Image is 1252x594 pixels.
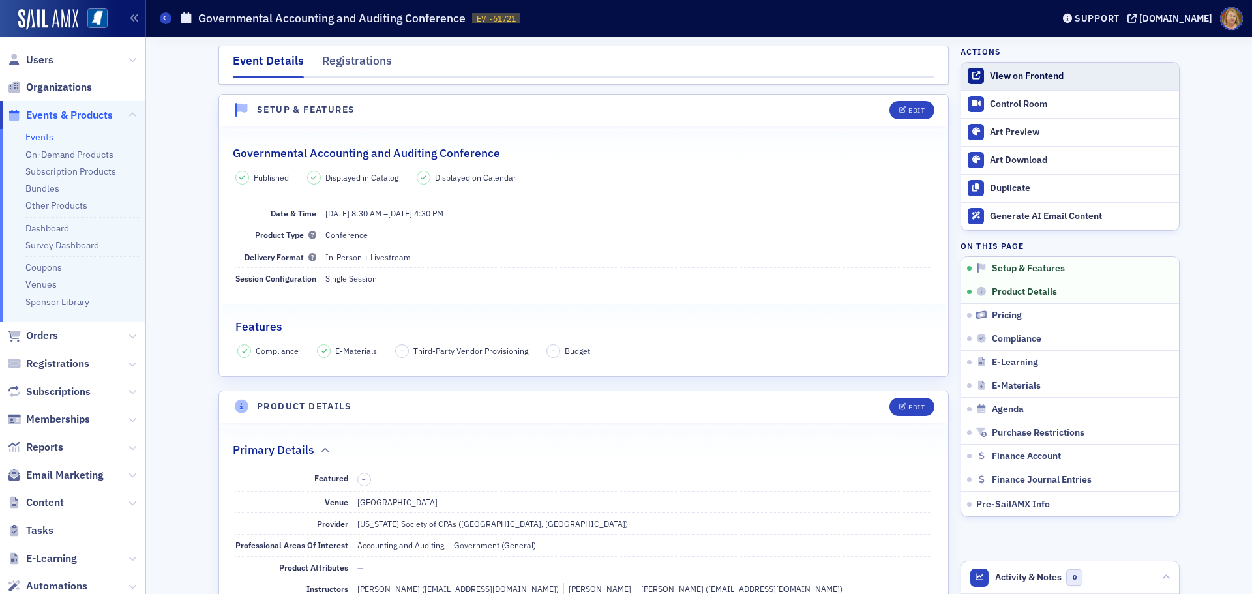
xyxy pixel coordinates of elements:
a: Bundles [25,183,59,194]
span: Email Marketing [26,468,104,483]
span: Organizations [26,80,92,95]
span: Provider [317,518,348,529]
a: Dashboard [25,222,69,234]
span: Compliance [992,333,1041,345]
div: Control Room [990,98,1172,110]
div: Generate AI Email Content [990,211,1172,222]
span: Professional Areas Of Interest [235,540,348,550]
span: – [362,475,366,484]
a: Venues [25,278,57,290]
a: Sponsor Library [25,296,89,308]
dd: – [325,203,932,224]
span: — [357,562,364,572]
span: [DATE] [388,208,412,218]
span: E-Materials [992,380,1041,392]
h4: Setup & Features [257,103,355,117]
span: Purchase Restrictions [992,427,1084,439]
span: Memberships [26,412,90,426]
div: [DOMAIN_NAME] [1139,12,1212,24]
a: Users [7,53,53,67]
h4: On this page [961,240,1180,252]
h2: Primary Details [233,441,314,458]
span: Profile [1220,7,1243,30]
a: Control Room [961,91,1179,118]
h4: Product Details [257,400,351,413]
button: [DOMAIN_NAME] [1127,14,1217,23]
div: Duplicate [990,183,1172,194]
h4: Actions [961,46,1001,57]
span: E-Learning [992,357,1038,368]
img: SailAMX [87,8,108,29]
a: Subscriptions [7,385,91,399]
span: Registrations [26,357,89,371]
span: Product Attributes [279,562,348,572]
span: Displayed in Catalog [325,171,398,183]
span: Pricing [992,310,1022,321]
a: Other Products [25,200,87,211]
button: Generate AI Email Content [961,202,1179,230]
span: Reports [26,440,63,454]
div: Accounting and Auditing [357,539,444,551]
a: On-Demand Products [25,149,113,160]
a: Automations [7,579,87,593]
a: E-Learning [7,552,77,566]
span: Automations [26,579,87,593]
span: Instructors [306,584,348,594]
h2: Governmental Accounting and Auditing Conference [233,145,500,162]
button: Duplicate [961,174,1179,202]
a: Content [7,496,64,510]
span: Compliance [256,345,299,357]
a: View on Frontend [961,63,1179,90]
a: Registrations [7,357,89,371]
span: Delivery Format [245,252,316,262]
span: Setup & Features [992,263,1065,275]
span: Finance Account [992,451,1061,462]
span: Session Configuration [235,273,316,284]
span: Venue [325,497,348,507]
a: Events & Products [7,108,113,123]
span: In-Person + Livestream [325,252,411,262]
span: Single Session [325,273,377,284]
span: [US_STATE] Society of CPAs ([GEOGRAPHIC_DATA], [GEOGRAPHIC_DATA]) [357,518,628,529]
span: EVT-61721 [477,13,516,24]
span: Conference [325,230,368,240]
span: [GEOGRAPHIC_DATA] [357,497,438,507]
span: [DATE] [325,208,350,218]
div: Edit [908,404,925,411]
a: Subscription Products [25,166,116,177]
span: – [552,346,556,355]
span: Events & Products [26,108,113,123]
span: Product Type [255,230,316,240]
span: Tasks [26,524,53,538]
span: Orders [26,329,58,343]
a: Memberships [7,412,90,426]
a: View Homepage [78,8,108,31]
div: Government (General) [449,539,536,551]
button: Edit [889,101,934,119]
span: 0 [1066,569,1082,586]
a: Art Download [961,146,1179,174]
span: E-Learning [26,552,77,566]
h1: Governmental Accounting and Auditing Conference [198,10,466,26]
a: Reports [7,440,63,454]
time: 4:30 PM [414,208,443,218]
a: Organizations [7,80,92,95]
img: SailAMX [18,9,78,30]
div: View on Frontend [990,70,1172,82]
span: Displayed on Calendar [435,171,516,183]
time: 8:30 AM [351,208,381,218]
span: Subscriptions [26,385,91,399]
span: Activity & Notes [995,571,1062,584]
div: Art Download [990,155,1172,166]
span: Budget [565,345,590,357]
a: Email Marketing [7,468,104,483]
span: Date & Time [271,208,316,218]
span: Pre-SailAMX Info [976,498,1050,510]
span: Agenda [992,404,1024,415]
a: Art Preview [961,118,1179,146]
span: Product Details [992,286,1057,298]
span: Featured [314,473,348,483]
div: Event Details [233,52,304,78]
div: Art Preview [990,126,1172,138]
